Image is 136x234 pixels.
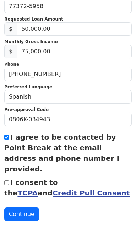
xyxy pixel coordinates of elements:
a: Credit Pull Consent [53,189,130,197]
a: TCPA [17,189,38,197]
input: Phone [4,68,132,81]
p: Monthly Gross Income [4,39,132,45]
input: Pre-approval Code [4,113,132,126]
strong: Pre-approval Code [4,107,49,112]
input: Requested Loan Amount [17,22,132,36]
span: $ [4,22,17,36]
input: Monthly Gross Income [17,45,132,58]
strong: Phone [4,62,19,67]
label: I agree to be contacted by Point Break at the email address and phone number I provided. [4,133,119,173]
strong: Preferred Language [4,84,52,89]
span: $ [4,45,17,58]
strong: Requested Loan Amount [4,17,63,22]
button: Continue [4,207,39,221]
